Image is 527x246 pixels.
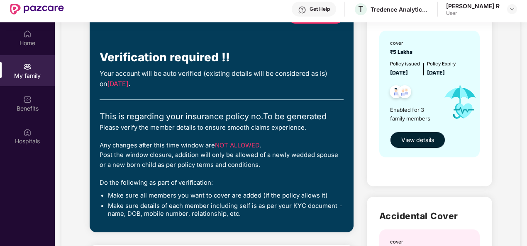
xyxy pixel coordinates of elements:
[437,77,483,128] img: icon
[386,83,406,103] img: svg+xml;base64,PHN2ZyB4bWxucz0iaHR0cDovL3d3dy53My5vcmcvMjAwMC9zdmciIHdpZHRoPSI0OC45NDMiIGhlaWdodD...
[108,202,344,218] li: Make sure details of each member including self is as per your KYC document - name, DOB, mobile n...
[390,106,437,123] span: Enabled for 3 family members
[509,6,515,12] img: svg+xml;base64,PHN2ZyBpZD0iRHJvcGRvd24tMzJ4MzIiIHhtbG5zPSJodHRwOi8vd3d3LnczLm9yZy8yMDAwL3N2ZyIgd2...
[23,30,32,38] img: svg+xml;base64,PHN2ZyBpZD0iSG9tZSIgeG1sbnM9Imh0dHA6Ly93d3cudzMub3JnLzIwMDAvc3ZnIiB3aWR0aD0iMjAiIG...
[427,60,456,68] div: Policy Expiry
[427,70,445,76] span: [DATE]
[100,178,344,188] div: Do the following as part of verification:
[310,6,330,12] div: Get Help
[395,83,415,103] img: svg+xml;base64,PHN2ZyB4bWxucz0iaHR0cDovL3d3dy53My5vcmcvMjAwMC9zdmciIHdpZHRoPSI0OC45NDMiIGhlaWdodD...
[446,2,500,10] div: [PERSON_NAME] R
[358,4,364,14] span: T
[23,95,32,104] img: svg+xml;base64,PHN2ZyBpZD0iQmVuZWZpdHMiIHhtbG5zPSJodHRwOi8vd3d3LnczLm9yZy8yMDAwL3N2ZyIgd2lkdGg9Ij...
[100,141,344,170] div: Any changes after this time window are . Post the window closure, addition will only be allowed o...
[108,192,344,200] li: Make sure all members you want to cover are added (if the policy allows it)
[23,63,32,71] img: svg+xml;base64,PHN2ZyB3aWR0aD0iMjAiIGhlaWdodD0iMjAiIHZpZXdCb3g9IjAgMCAyMCAyMCIgZmlsbD0ibm9uZSIgeG...
[100,110,344,123] div: This is regarding your insurance policy no. To be generated
[390,60,420,68] div: Policy issued
[379,209,480,223] h2: Accidental Cover
[390,40,415,47] div: cover
[100,69,344,89] div: Your account will be auto verified (existing details will be considered as is) on .
[446,10,500,17] div: User
[100,123,344,133] div: Please verify the member details to ensure smooth claims experience.
[100,48,344,67] div: Verification required !!
[390,132,445,148] button: View details
[390,239,418,246] div: cover
[10,4,64,14] img: New Pazcare Logo
[298,6,306,14] img: svg+xml;base64,PHN2ZyBpZD0iSGVscC0zMngzMiIgeG1sbnM9Imh0dHA6Ly93d3cudzMub3JnLzIwMDAvc3ZnIiB3aWR0aD...
[371,5,429,13] div: Tredence Analytics Solutions Private Limited
[215,142,260,149] span: NOT ALLOWED
[390,70,408,76] span: [DATE]
[390,49,415,55] span: ₹5 Lakhs
[401,135,434,145] span: View details
[23,128,32,136] img: svg+xml;base64,PHN2ZyBpZD0iSG9zcGl0YWxzIiB4bWxucz0iaHR0cDovL3d3dy53My5vcmcvMjAwMC9zdmciIHdpZHRoPS...
[107,80,129,88] span: [DATE]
